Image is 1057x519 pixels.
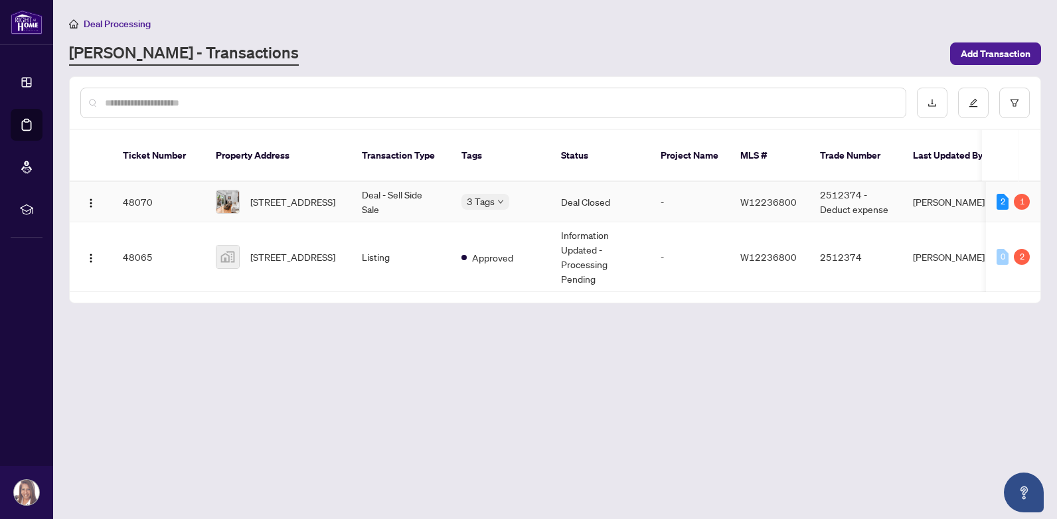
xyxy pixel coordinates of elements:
[928,98,937,108] span: download
[250,250,335,264] span: [STREET_ADDRESS]
[809,222,902,292] td: 2512374
[112,130,205,182] th: Ticket Number
[451,130,550,182] th: Tags
[1004,473,1044,512] button: Open asap
[730,130,809,182] th: MLS #
[80,246,102,267] button: Logo
[961,43,1030,64] span: Add Transaction
[69,42,299,66] a: [PERSON_NAME] - Transactions
[902,222,1002,292] td: [PERSON_NAME]
[216,246,239,268] img: thumbnail-img
[740,196,797,208] span: W12236800
[740,251,797,263] span: W12236800
[467,194,495,209] span: 3 Tags
[205,130,351,182] th: Property Address
[999,88,1030,118] button: filter
[351,130,451,182] th: Transaction Type
[216,190,239,213] img: thumbnail-img
[250,194,335,209] span: [STREET_ADDRESS]
[84,18,151,30] span: Deal Processing
[969,98,978,108] span: edit
[86,253,96,263] img: Logo
[950,42,1041,65] button: Add Transaction
[550,130,650,182] th: Status
[1014,194,1030,210] div: 1
[472,250,513,265] span: Approved
[650,222,730,292] td: -
[1010,98,1019,108] span: filter
[809,182,902,222] td: 2512374 - Deduct expense
[112,222,205,292] td: 48065
[351,182,451,222] td: Deal - Sell Side Sale
[917,88,947,118] button: download
[351,222,451,292] td: Listing
[997,249,1009,265] div: 0
[997,194,1009,210] div: 2
[497,198,504,205] span: down
[112,182,205,222] td: 48070
[80,191,102,212] button: Logo
[902,182,1002,222] td: [PERSON_NAME]
[550,182,650,222] td: Deal Closed
[1014,249,1030,265] div: 2
[550,222,650,292] td: Information Updated - Processing Pending
[809,130,902,182] th: Trade Number
[650,130,730,182] th: Project Name
[902,130,1002,182] th: Last Updated By
[86,198,96,208] img: Logo
[69,19,78,29] span: home
[958,88,989,118] button: edit
[14,480,39,505] img: Profile Icon
[11,10,42,35] img: logo
[650,182,730,222] td: -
